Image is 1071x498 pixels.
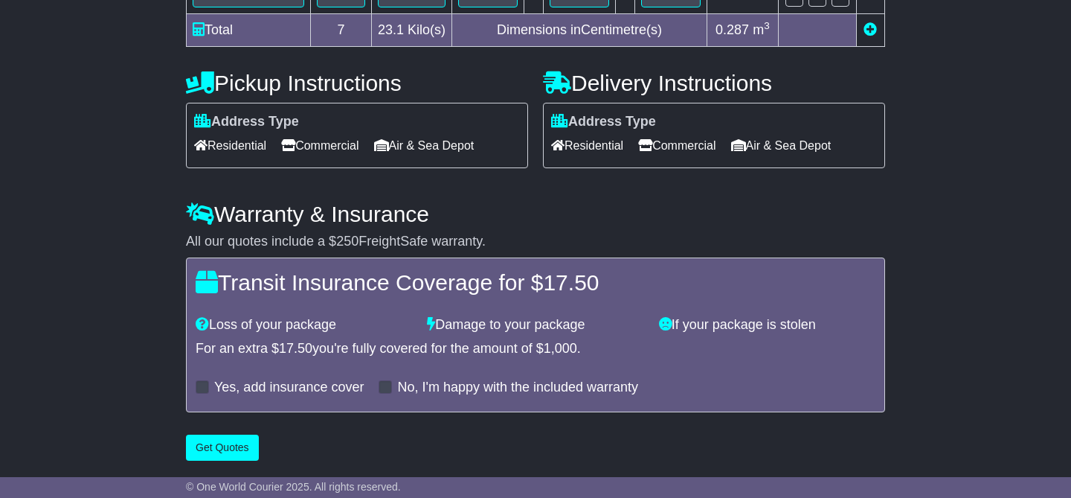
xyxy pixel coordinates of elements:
h4: Transit Insurance Coverage for $ [196,270,875,295]
label: Yes, add insurance cover [214,380,364,396]
span: Air & Sea Depot [374,134,475,157]
div: All our quotes include a $ FreightSafe warranty. [186,234,885,250]
td: 7 [311,14,372,47]
span: 17.50 [279,341,312,356]
span: Residential [194,134,266,157]
h4: Warranty & Insurance [186,202,885,226]
td: Kilo(s) [372,14,452,47]
span: 17.50 [543,270,599,295]
span: Commercial [638,134,715,157]
h4: Delivery Instructions [543,71,885,95]
label: Address Type [551,114,656,130]
span: 0.287 [715,22,749,37]
span: 250 [336,234,358,249]
div: Loss of your package [188,317,419,333]
div: If your package is stolen [652,317,883,333]
td: Dimensions in Centimetre(s) [452,14,707,47]
div: Damage to your package [419,317,651,333]
span: © One World Courier 2025. All rights reserved. [186,481,401,493]
button: Get Quotes [186,435,259,461]
span: 1,000 [544,341,577,356]
span: 23.1 [378,22,404,37]
td: Total [187,14,311,47]
sup: 3 [764,20,770,31]
div: For an extra $ you're fully covered for the amount of $ . [196,341,875,357]
label: Address Type [194,114,299,130]
span: Residential [551,134,623,157]
span: Commercial [281,134,358,157]
span: Air & Sea Depot [731,134,832,157]
span: m [753,22,770,37]
h4: Pickup Instructions [186,71,528,95]
a: Add new item [863,22,877,37]
label: No, I'm happy with the included warranty [397,380,638,396]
